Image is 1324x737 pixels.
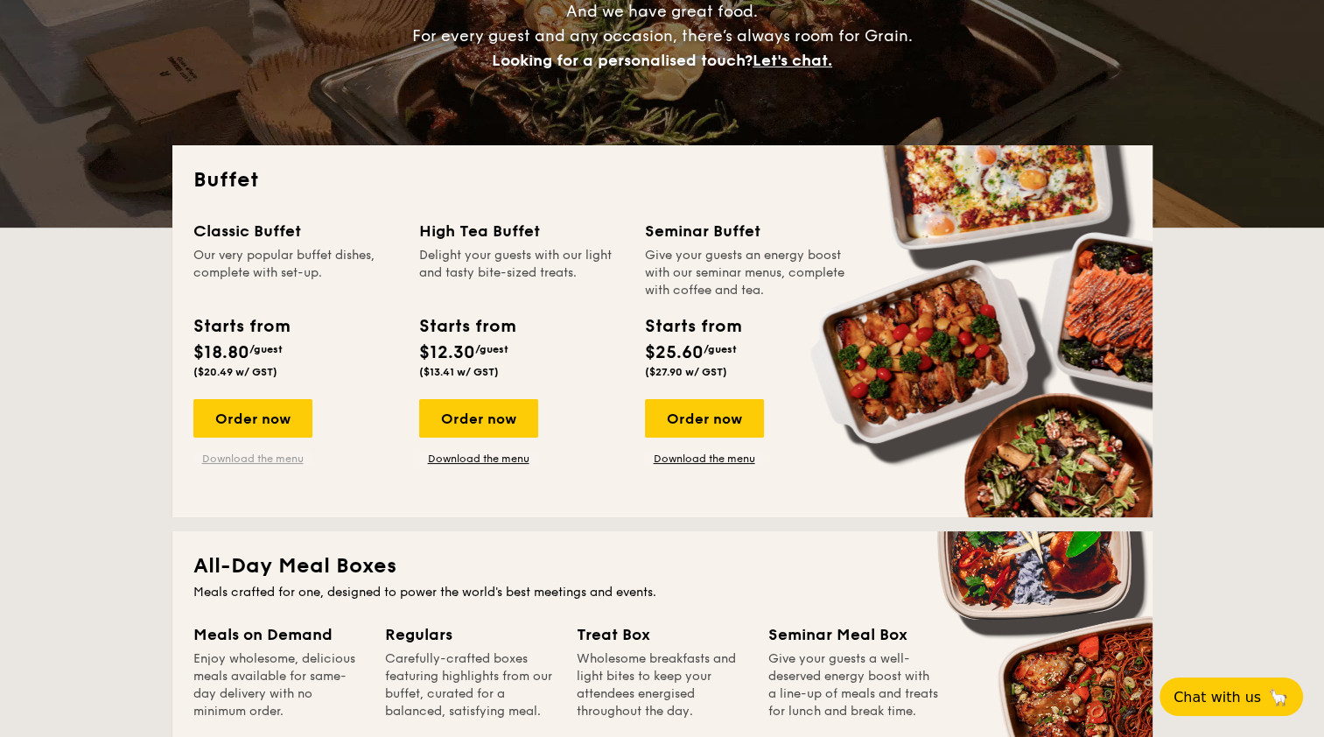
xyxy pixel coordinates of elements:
[419,247,624,299] div: Delight your guests with our light and tasty bite-sized treats.
[1268,687,1289,707] span: 🦙
[1173,689,1261,705] span: Chat with us
[193,313,289,340] div: Starts from
[645,366,727,378] span: ($27.90 w/ GST)
[1159,677,1303,716] button: Chat with us🦙
[577,650,747,720] div: Wholesome breakfasts and light bites to keep your attendees energised throughout the day.
[645,399,764,438] div: Order now
[412,2,913,70] span: And we have great food. For every guest and any occasion, there’s always room for Grain.
[419,366,499,378] span: ($13.41 w/ GST)
[419,219,624,243] div: High Tea Buffet
[249,343,283,355] span: /guest
[475,343,508,355] span: /guest
[577,622,747,647] div: Treat Box
[768,650,939,720] div: Give your guests a well-deserved energy boost with a line-up of meals and treats for lunch and br...
[193,342,249,363] span: $18.80
[193,452,312,466] a: Download the menu
[645,452,764,466] a: Download the menu
[768,622,939,647] div: Seminar Meal Box
[385,650,556,720] div: Carefully-crafted boxes featuring highlights from our buffet, curated for a balanced, satisfying ...
[645,313,740,340] div: Starts from
[645,342,704,363] span: $25.60
[419,342,475,363] span: $12.30
[193,247,398,299] div: Our very popular buffet dishes, complete with set-up.
[492,51,753,70] span: Looking for a personalised touch?
[419,399,538,438] div: Order now
[385,622,556,647] div: Regulars
[419,313,515,340] div: Starts from
[193,366,277,378] span: ($20.49 w/ GST)
[645,219,850,243] div: Seminar Buffet
[753,51,832,70] span: Let's chat.
[193,399,312,438] div: Order now
[193,622,364,647] div: Meals on Demand
[193,650,364,720] div: Enjoy wholesome, delicious meals available for same-day delivery with no minimum order.
[704,343,737,355] span: /guest
[645,247,850,299] div: Give your guests an energy boost with our seminar menus, complete with coffee and tea.
[193,219,398,243] div: Classic Buffet
[419,452,538,466] a: Download the menu
[193,166,1131,194] h2: Buffet
[193,584,1131,601] div: Meals crafted for one, designed to power the world's best meetings and events.
[193,552,1131,580] h2: All-Day Meal Boxes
